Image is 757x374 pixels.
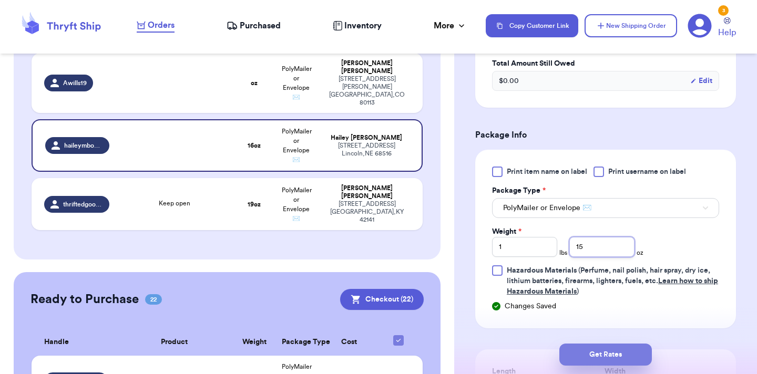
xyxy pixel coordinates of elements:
[275,329,318,356] th: Package Type
[718,26,736,39] span: Help
[492,198,719,218] button: PolyMailer or Envelope ✉️
[324,200,410,224] div: [STREET_ADDRESS] [GEOGRAPHIC_DATA] , KY 42141
[63,79,87,87] span: Awills19
[227,19,281,32] a: Purchased
[233,329,275,356] th: Weight
[282,128,312,163] span: PolyMailer or Envelope ✉️
[282,66,312,100] span: PolyMailer or Envelope ✉️
[44,337,69,348] span: Handle
[324,134,409,142] div: Hailey [PERSON_NAME]
[507,167,587,177] span: Print item name on label
[559,248,567,257] span: lbs
[240,19,281,32] span: Purchased
[499,76,519,86] span: $ 0.00
[333,19,382,32] a: Inventory
[492,226,521,237] label: Weight
[585,14,677,37] button: New Shipping Order
[507,267,577,274] span: Hazardous Materials
[434,19,467,32] div: More
[608,167,686,177] span: Print username on label
[505,301,556,311] span: Changes Saved
[64,141,103,150] span: haileymboysen
[116,329,233,356] th: Product
[248,201,261,207] strong: 19 oz
[282,187,312,222] span: PolyMailer or Envelope ✉️
[30,291,139,308] h2: Ready to Purchase
[63,200,103,209] span: thriftedgoodsbyrachel
[324,142,409,158] div: [STREET_ADDRESS] Lincoln , NE 68516
[492,185,546,196] label: Package Type
[148,19,175,32] span: Orders
[145,294,162,305] span: 22
[559,344,652,366] button: Get Rates
[637,248,643,257] span: oz
[324,59,410,75] div: [PERSON_NAME] [PERSON_NAME]
[340,289,424,310] button: Checkout (22)
[507,267,718,295] span: (Perfume, nail polish, hair spray, dry ice, lithium batteries, firearms, lighters, fuels, etc. )
[503,203,591,213] span: PolyMailer or Envelope ✉️
[251,80,258,86] strong: oz
[344,19,382,32] span: Inventory
[718,17,736,39] a: Help
[318,329,381,356] th: Cost
[492,58,719,69] label: Total Amount Still Owed
[688,14,712,38] a: 3
[486,14,578,37] button: Copy Customer Link
[475,129,736,141] h3: Package Info
[324,75,410,107] div: [STREET_ADDRESS][PERSON_NAME] [GEOGRAPHIC_DATA] , CO 80113
[690,76,712,86] button: Edit
[137,19,175,33] a: Orders
[248,142,261,149] strong: 16 oz
[159,200,190,206] span: Keep open
[718,5,729,16] div: 3
[324,184,410,200] div: [PERSON_NAME] [PERSON_NAME]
